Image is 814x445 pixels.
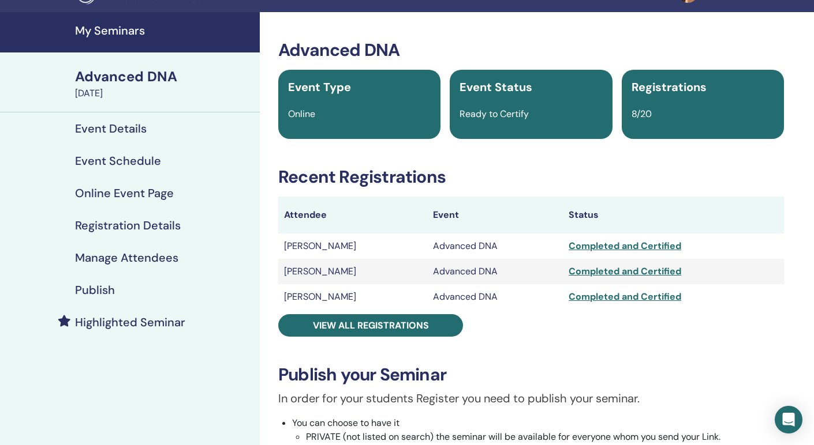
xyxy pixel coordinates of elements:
[775,406,802,433] div: Open Intercom Messenger
[632,80,707,95] span: Registrations
[75,24,253,37] h4: My Seminars
[569,239,778,253] div: Completed and Certified
[278,167,784,187] h3: Recent Registrations
[427,197,563,233] th: Event
[278,259,427,284] td: [PERSON_NAME]
[632,108,652,120] span: 8/20
[460,80,532,95] span: Event Status
[427,284,563,310] td: Advanced DNA
[278,197,427,233] th: Attendee
[278,314,463,337] a: View all registrations
[569,290,778,304] div: Completed and Certified
[75,122,147,135] h4: Event Details
[75,218,181,232] h4: Registration Details
[278,390,784,407] p: In order for your students Register you need to publish your seminar.
[563,197,784,233] th: Status
[278,233,427,259] td: [PERSON_NAME]
[278,40,784,61] h3: Advanced DNA
[75,283,115,297] h4: Publish
[278,284,427,310] td: [PERSON_NAME]
[75,67,253,86] div: Advanced DNA
[460,108,529,120] span: Ready to Certify
[569,265,778,278] div: Completed and Certified
[68,67,260,100] a: Advanced DNA[DATE]
[288,80,351,95] span: Event Type
[75,251,178,265] h4: Manage Attendees
[75,186,174,200] h4: Online Event Page
[427,233,563,259] td: Advanced DNA
[288,108,315,120] span: Online
[313,319,429,331] span: View all registrations
[75,315,185,329] h4: Highlighted Seminar
[427,259,563,284] td: Advanced DNA
[75,86,253,100] div: [DATE]
[278,364,784,385] h3: Publish your Seminar
[75,154,161,168] h4: Event Schedule
[306,430,784,444] li: PRIVATE (not listed on search) the seminar will be available for everyone whom you send your Link.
